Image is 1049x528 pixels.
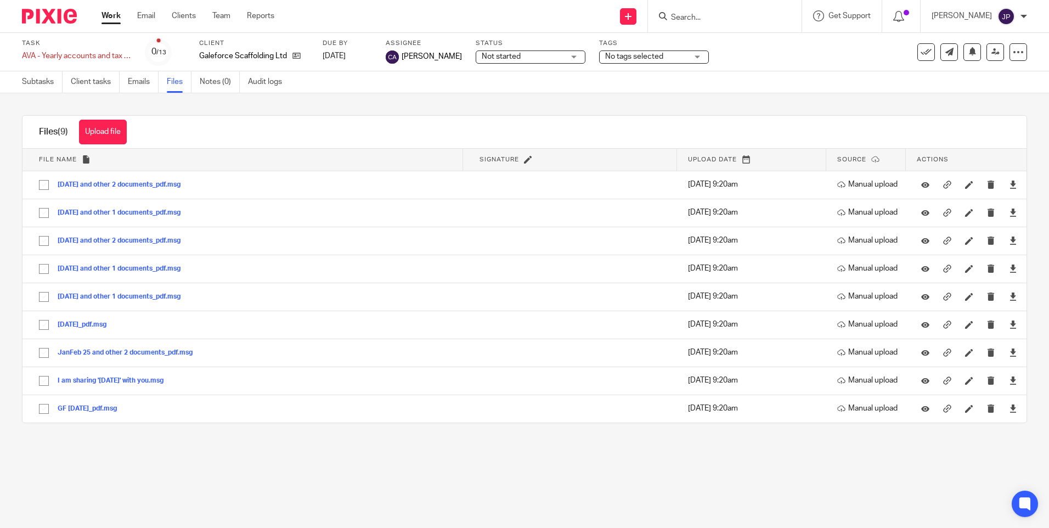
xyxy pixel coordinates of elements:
[323,39,372,48] label: Due by
[932,10,992,21] p: [PERSON_NAME]
[128,71,159,93] a: Emails
[688,319,821,330] p: [DATE] 9:20am
[137,10,155,21] a: Email
[58,237,189,245] button: [DATE] and other 2 documents_pdf.msg
[386,39,462,48] label: Assignee
[200,71,240,93] a: Notes (0)
[1009,235,1017,246] a: Download
[386,50,399,64] img: svg%3E
[997,8,1015,25] img: svg%3E
[482,53,521,60] span: Not started
[837,347,900,358] p: Manual upload
[58,265,189,273] button: [DATE] and other 1 documents_pdf.msg
[688,291,821,302] p: [DATE] 9:20am
[599,39,709,48] label: Tags
[323,52,346,60] span: [DATE]
[480,156,519,162] span: Signature
[837,403,900,414] p: Manual upload
[71,71,120,93] a: Client tasks
[688,375,821,386] p: [DATE] 9:20am
[33,342,54,363] input: Select
[1009,375,1017,386] a: Download
[39,156,77,162] span: File name
[688,207,821,218] p: [DATE] 9:20am
[688,235,821,246] p: [DATE] 9:20am
[248,71,290,93] a: Audit logs
[1009,179,1017,190] a: Download
[58,293,189,301] button: [DATE] and other 1 documents_pdf.msg
[837,207,900,218] p: Manual upload
[33,314,54,335] input: Select
[199,50,287,61] p: Galeforce Scaffolding Ltd
[22,9,77,24] img: Pixie
[402,51,462,62] span: [PERSON_NAME]
[33,203,54,223] input: Select
[1009,291,1017,302] a: Download
[172,10,196,21] a: Clients
[58,405,125,413] button: GF [DATE]_pdf.msg
[247,10,274,21] a: Reports
[1009,347,1017,358] a: Download
[688,347,821,358] p: [DATE] 9:20am
[837,179,900,190] p: Manual upload
[837,156,866,162] span: Source
[58,377,172,385] button: I am sharing '[DATE]' with you.msg
[33,287,54,307] input: Select
[58,127,68,136] span: (9)
[837,235,900,246] p: Manual upload
[837,263,900,274] p: Manual upload
[837,375,900,386] p: Manual upload
[605,53,663,60] span: No tags selected
[22,39,132,48] label: Task
[33,231,54,251] input: Select
[837,319,900,330] p: Manual upload
[837,291,900,302] p: Manual upload
[1009,319,1017,330] a: Download
[33,175,54,195] input: Select
[79,120,127,144] button: Upload file
[476,39,585,48] label: Status
[101,10,121,21] a: Work
[151,46,166,58] div: 0
[22,71,63,93] a: Subtasks
[58,209,189,217] button: [DATE] and other 1 documents_pdf.msg
[1009,263,1017,274] a: Download
[828,12,871,20] span: Get Support
[167,71,191,93] a: Files
[58,181,189,189] button: [DATE] and other 2 documents_pdf.msg
[199,39,309,48] label: Client
[33,398,54,419] input: Select
[1009,207,1017,218] a: Download
[33,370,54,391] input: Select
[58,349,201,357] button: JanFeb 25 and other 2 documents_pdf.msg
[39,126,68,138] h1: Files
[156,49,166,55] small: /13
[212,10,230,21] a: Team
[688,403,821,414] p: [DATE] 9:20am
[688,179,821,190] p: [DATE] 9:20am
[917,156,949,162] span: Actions
[33,259,54,279] input: Select
[22,50,132,61] div: AVA - Yearly accounts and tax return
[670,13,769,23] input: Search
[688,263,821,274] p: [DATE] 9:20am
[688,156,737,162] span: Upload date
[58,321,115,329] button: [DATE]_pdf.msg
[1009,403,1017,414] a: Download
